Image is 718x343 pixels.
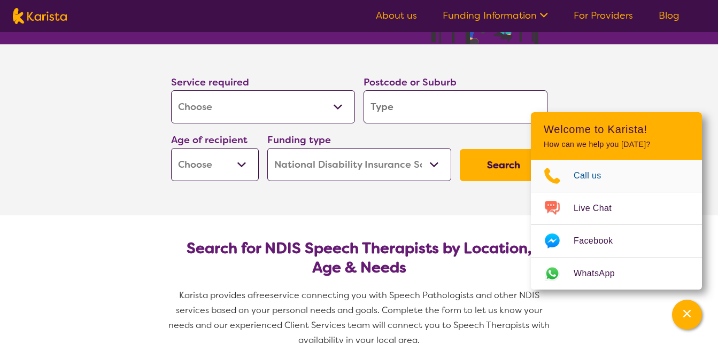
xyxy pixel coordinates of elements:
a: Web link opens in a new tab. [531,258,702,290]
button: Channel Menu [672,300,702,330]
a: About us [376,9,417,22]
input: Type [364,90,547,123]
label: Service required [171,76,249,89]
h2: Search for NDIS Speech Therapists by Location, Age & Needs [180,239,539,277]
span: Live Chat [574,200,624,216]
button: Search [460,149,547,181]
div: Channel Menu [531,112,702,290]
span: free [253,290,270,301]
label: Age of recipient [171,134,248,146]
label: Funding type [267,134,331,146]
label: Postcode or Suburb [364,76,457,89]
ul: Choose channel [531,160,702,290]
span: Karista provides a [179,290,253,301]
span: Call us [574,168,614,184]
span: Facebook [574,233,626,249]
img: Karista logo [13,8,67,24]
a: Funding Information [443,9,548,22]
a: For Providers [574,9,633,22]
span: WhatsApp [574,266,628,282]
h2: Welcome to Karista! [544,123,689,136]
a: Blog [659,9,680,22]
p: How can we help you [DATE]? [544,140,689,149]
